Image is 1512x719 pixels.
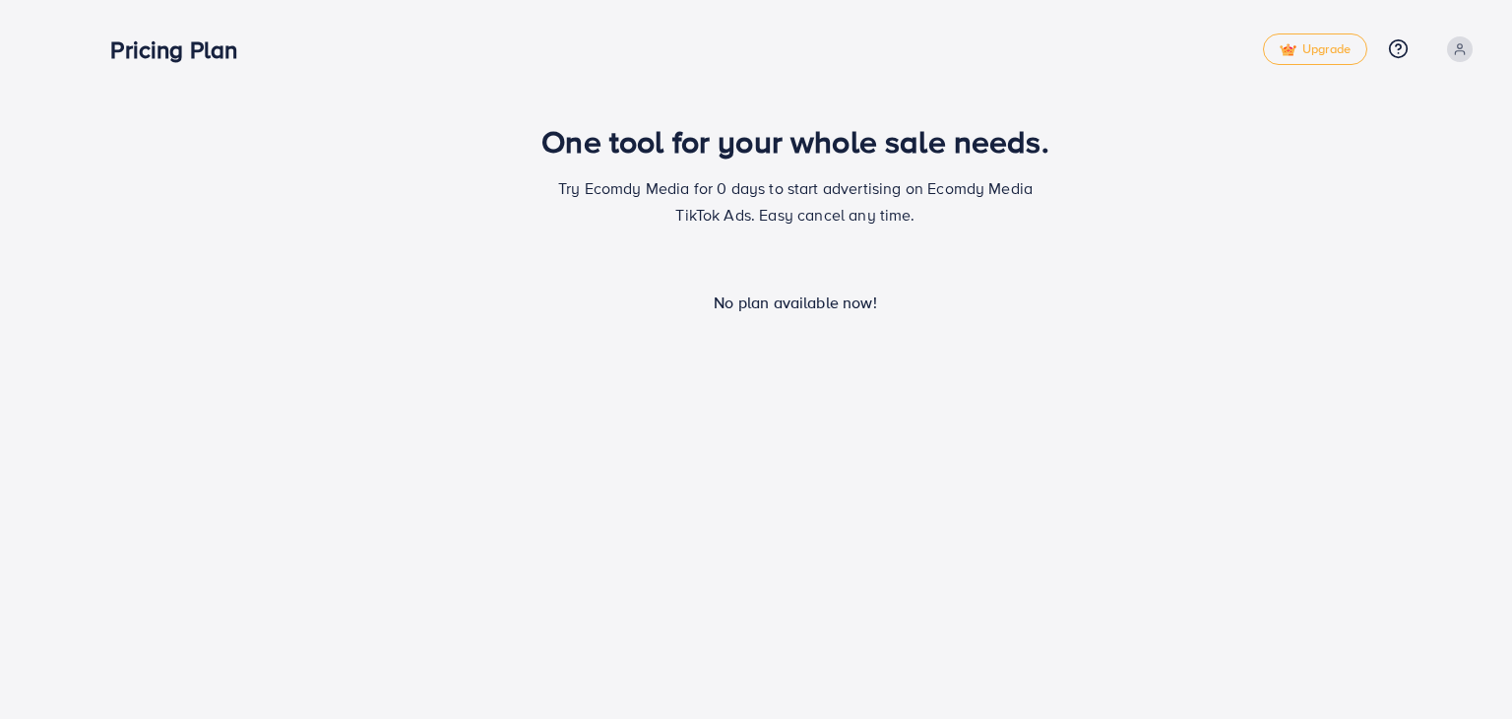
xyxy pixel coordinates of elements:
h1: One tool for your whole sale needs. [541,122,1049,160]
div: No plan available now! [205,292,1386,314]
p: Try Ecomdy Media for 0 days to start advertising on Ecomdy Media TikTok Ads. Easy cancel any time. [549,175,1041,229]
span: Upgrade [1280,42,1351,57]
img: tick [1280,43,1296,57]
a: tickUpgrade [1263,33,1367,65]
h3: Pricing Plan [110,35,253,64]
